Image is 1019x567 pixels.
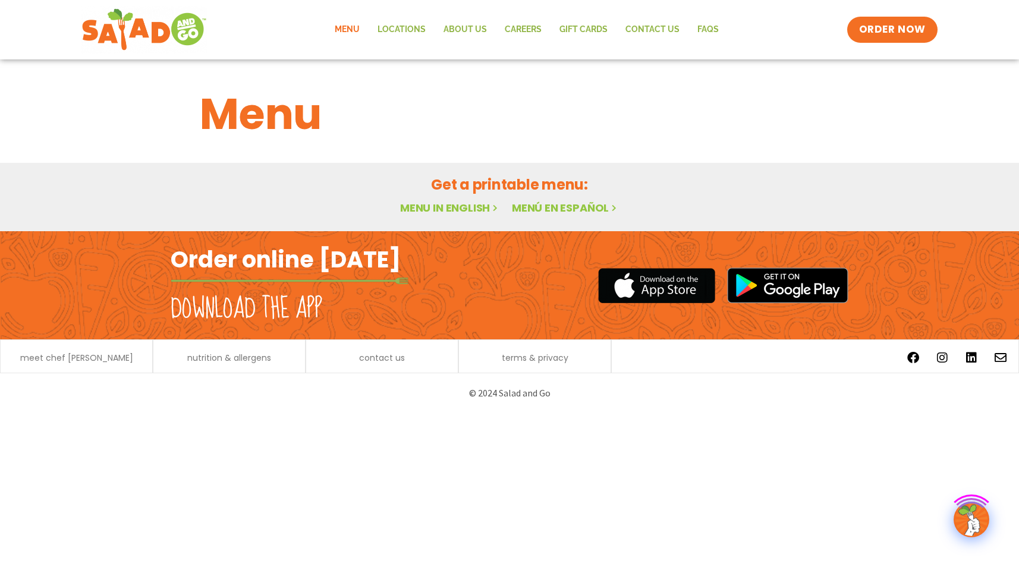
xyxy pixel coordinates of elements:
a: About Us [435,16,496,43]
a: Contact Us [617,16,688,43]
h2: Order online [DATE] [171,245,401,274]
a: ORDER NOW [847,17,938,43]
a: FAQs [688,16,728,43]
a: Locations [369,16,435,43]
a: Careers [496,16,551,43]
span: ORDER NOW [859,23,926,37]
h2: Download the app [171,292,322,326]
a: nutrition & allergens [187,354,271,362]
p: © 2024 Salad and Go [177,385,842,401]
a: contact us [359,354,405,362]
img: new-SAG-logo-768×292 [81,6,207,53]
img: appstore [598,266,715,305]
nav: Menu [326,16,728,43]
a: GIFT CARDS [551,16,617,43]
img: google_play [727,267,848,303]
h1: Menu [200,82,819,146]
h2: Get a printable menu: [200,174,819,195]
img: fork [171,278,408,284]
a: Menu [326,16,369,43]
a: Menu in English [400,200,500,215]
a: meet chef [PERSON_NAME] [20,354,133,362]
a: terms & privacy [502,354,568,362]
a: Menú en español [512,200,619,215]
